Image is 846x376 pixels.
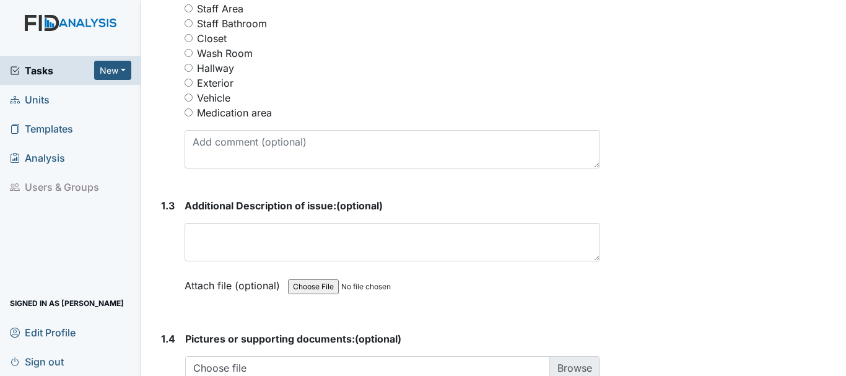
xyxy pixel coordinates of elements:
label: Exterior [197,76,233,90]
input: Medication area [185,108,193,116]
input: Vehicle [185,94,193,102]
label: Vehicle [197,90,230,105]
label: Medication area [197,105,272,120]
button: New [94,61,131,80]
span: Edit Profile [10,323,76,342]
input: Hallway [185,64,193,72]
span: Sign out [10,352,64,371]
span: Pictures or supporting documents: [185,333,355,345]
a: Tasks [10,63,94,78]
input: Closet [185,34,193,42]
label: Wash Room [197,46,253,61]
span: Analysis [10,148,65,167]
label: Closet [197,31,227,46]
input: Wash Room [185,49,193,57]
label: 1.4 [161,331,175,346]
span: Signed in as [PERSON_NAME] [10,294,124,313]
label: 1.3 [161,198,175,213]
span: Templates [10,119,73,138]
label: Attach file (optional) [185,271,285,293]
input: Exterior [185,79,193,87]
input: Staff Area [185,4,193,12]
span: Units [10,90,50,109]
label: Hallway [197,61,234,76]
strong: (optional) [185,331,600,346]
strong: (optional) [185,198,600,213]
label: Staff Bathroom [197,16,267,31]
label: Staff Area [197,1,243,16]
span: Additional Description of issue: [185,199,336,212]
input: Staff Bathroom [185,19,193,27]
